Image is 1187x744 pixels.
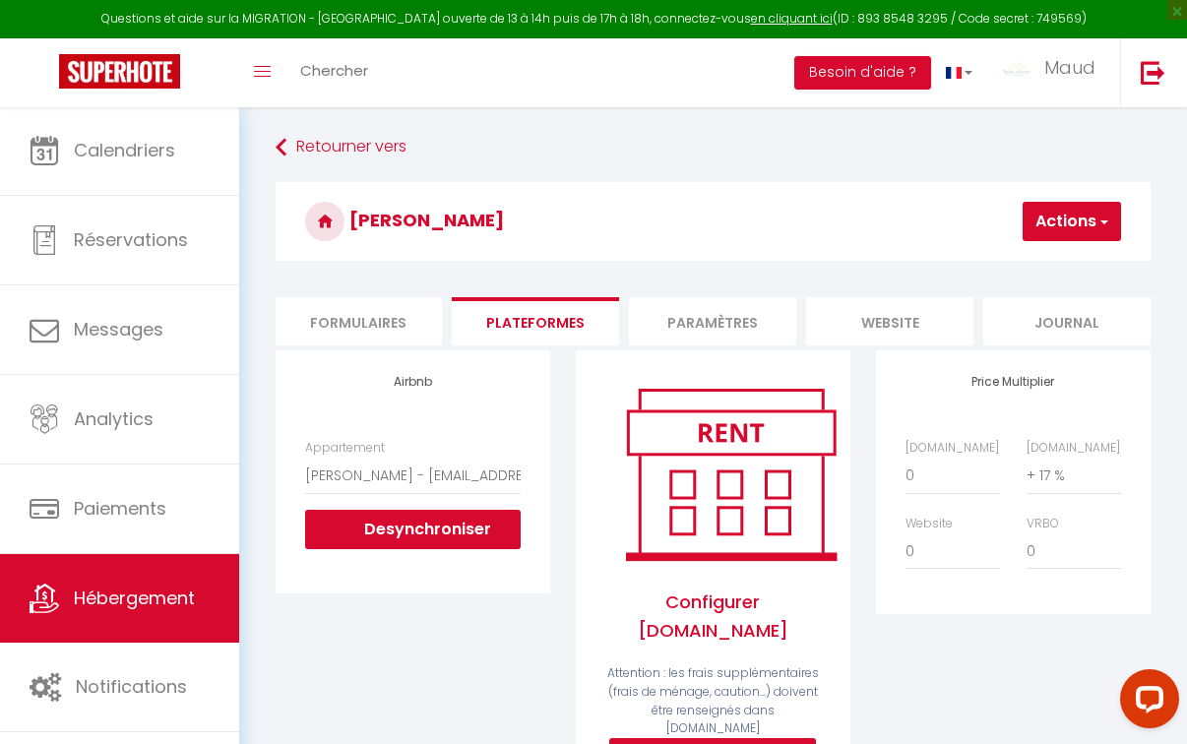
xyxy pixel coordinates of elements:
a: en cliquant ici [751,10,833,27]
img: ... [1002,60,1031,76]
li: Journal [983,297,1151,345]
li: Paramètres [629,297,796,345]
img: rent.png [605,380,856,569]
li: website [806,297,973,345]
h3: [PERSON_NAME] [276,182,1151,261]
span: Réservations [74,227,188,252]
span: Messages [74,317,163,341]
span: Analytics [74,406,154,431]
label: [DOMAIN_NAME] [1027,439,1120,458]
a: ... Maud [987,38,1120,107]
a: Chercher [285,38,383,107]
button: Desynchroniser [305,510,521,549]
a: Retourner vers [276,130,1151,165]
label: [DOMAIN_NAME] [906,439,999,458]
li: Plateformes [452,297,619,345]
img: Super Booking [59,54,180,89]
li: Formulaires [275,297,442,345]
button: Actions [1023,202,1121,241]
span: Notifications [76,674,187,699]
label: Appartement [305,439,385,458]
span: Maud [1044,55,1095,80]
h4: Price Multiplier [906,375,1121,389]
span: Chercher [300,60,368,81]
span: Hébergement [74,586,195,610]
span: Configurer [DOMAIN_NAME] [605,569,821,664]
h4: Airbnb [305,375,521,389]
label: VRBO [1027,515,1059,533]
span: Attention : les frais supplémentaires (frais de ménage, caution...) doivent être renseignés dans ... [607,664,819,737]
img: logout [1141,60,1165,85]
button: Besoin d'aide ? [794,56,931,90]
iframe: LiveChat chat widget [1104,661,1187,744]
label: Website [906,515,953,533]
span: Paiements [74,496,166,521]
span: Calendriers [74,138,175,162]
